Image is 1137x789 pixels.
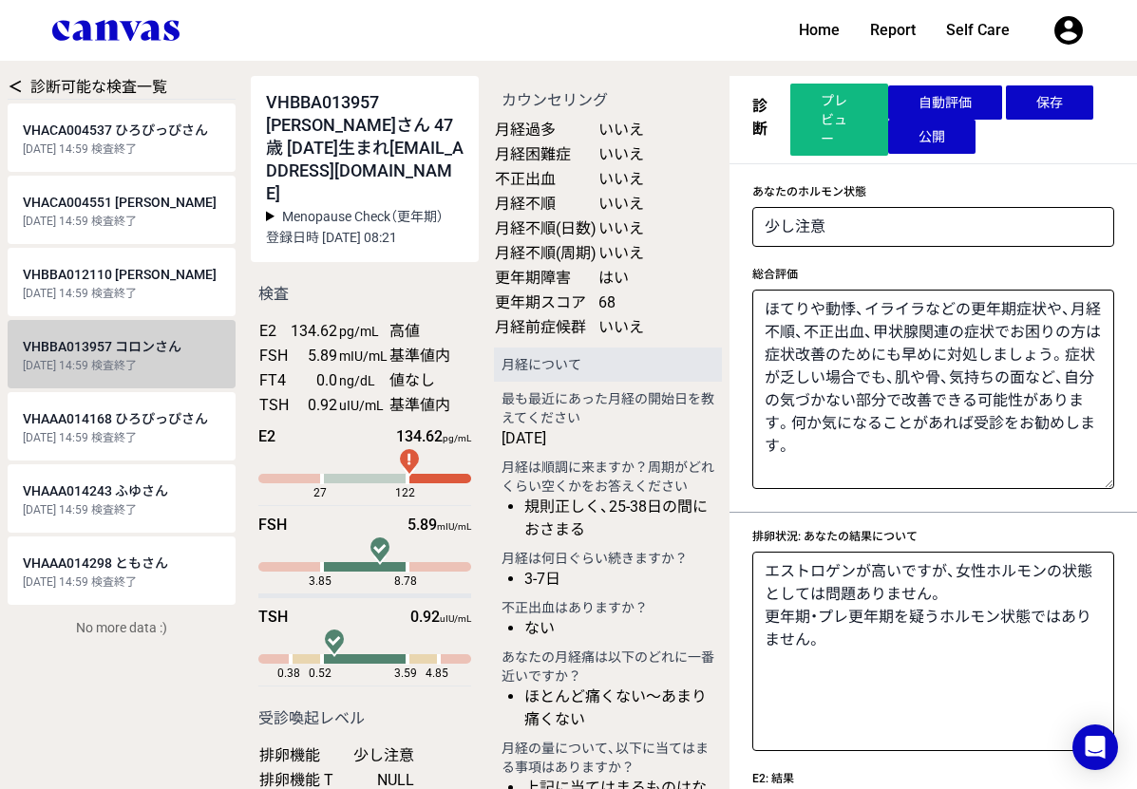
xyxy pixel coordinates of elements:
[388,393,451,418] td: 基準値内
[8,248,236,316] a: VHBBA012110 [PERSON_NAME] [DATE] 14:59 検査終了
[8,78,23,96] a: ＜
[258,606,410,629] div: TSH
[8,536,236,605] a: VHAAA014298 ともさん [DATE] 14:59 検査終了
[524,568,714,591] li: 3-7日
[494,549,722,568] h4: 月経は何日ぐらい続きますか？
[597,142,645,167] td: いいえ
[258,743,352,768] td: 排卵機能
[23,483,168,498] span: VHAAA014243 ふゆさん
[352,743,415,768] td: 少し注意
[494,458,722,496] h4: 月経は順調に来ますか？周期がどれくらい空くかをお答えください
[338,344,388,368] td: mIU/mL
[258,368,290,393] td: FT4
[494,118,597,142] td: 月経過多
[396,425,471,448] div: 134.62
[23,339,181,354] span: VHBBA013957 コロンさん
[1072,724,1118,770] div: Open Intercom Messenger
[862,19,923,42] a: Report
[23,574,220,590] div: [DATE] 14:59 検査終了
[313,484,327,501] span: 27
[23,195,217,210] span: VHACA004551 [PERSON_NAME]
[8,609,236,648] div: No more data :)
[309,573,332,590] span: 3.85
[524,617,714,640] li: ない
[8,76,236,100] div: 診断可能な検査一覧
[8,103,236,172] a: VHACA004537 ひろぴっぴさん [DATE] 14:59 検査終了
[394,573,417,590] span: 8.78
[752,95,775,141] h3: 診断
[494,427,722,450] div: [DATE]
[8,392,236,460] a: VHAAA014168 ひろぴっぴさん [DATE] 14:59 検査終了
[8,464,236,533] a: VHAAA014243 ふゆさん [DATE] 14:59 検査終了
[494,348,722,382] h3: 月経について
[388,368,451,393] td: 値なし
[258,319,290,344] td: E2
[597,118,645,142] td: いいえ
[266,138,464,203] span: [EMAIL_ADDRESS][DOMAIN_NAME]
[790,84,887,156] a: プレビュー
[338,368,388,393] td: ng/dL
[597,192,645,216] td: いいえ
[1052,13,1086,47] button: User menu
[494,389,722,427] h4: 最も最近にあった月経の開始日を教えてください
[290,319,338,344] td: 134.62
[23,214,220,229] div: [DATE] 14:59 検査終了
[23,502,220,517] div: [DATE] 14:59 検査終了
[597,241,645,266] td: いいえ
[494,192,597,216] td: 月経不順
[290,344,338,368] td: 5.89
[888,85,1002,120] button: 自動評価
[395,484,415,501] span: 122
[23,430,220,445] div: [DATE] 14:59 検査終了
[8,320,236,388] a: VHBBA013957 コロンさん [DATE] 14:59 検査終了
[597,315,645,340] td: いいえ
[494,598,722,617] h4: 不正出血はありますか？
[426,665,448,682] span: 4.85
[597,216,645,241] td: いいえ
[309,665,332,682] span: 0.52
[290,368,338,393] td: 0.0
[282,209,444,224] span: Menopause Check（更年期）
[277,665,300,682] span: 0.38
[394,665,417,682] span: 3.59
[23,141,220,157] div: [DATE] 14:59 検査終了
[524,496,714,541] li: 規則正しく、25-38日の間におさまる
[524,686,714,731] li: ほとんど痛くない〜あまり痛くない
[494,84,722,118] h2: カウンセリング
[266,205,464,247] summary: Menopause Check（更年期） 登録日時 [DATE] 08:21
[440,613,471,624] span: uIU/mL
[494,241,597,266] td: 月経不順(周期)
[437,521,471,532] span: mIU/mL
[23,267,217,282] span: VHBBA012110 [PERSON_NAME]
[23,122,208,138] span: VHACA004537 ひろぴっぴさん
[410,606,471,629] div: 0.92
[1006,85,1093,120] button: 保存
[251,702,479,736] h2: 受診喚起レベル
[494,266,597,291] td: 更年期障害
[597,266,645,291] td: はい
[23,411,208,426] span: VHAAA014168 ひろぴっぴさん
[888,120,976,154] button: 公開
[494,167,597,192] td: 不正出血
[23,555,168,571] span: VHAAA014298 ともさん
[258,425,396,448] div: E2
[494,315,597,340] td: 月経前症候群
[494,291,597,315] td: 更年期スコア
[258,344,290,368] td: FSH
[338,319,388,344] td: pg/mL
[752,267,798,282] label: 総合評価
[258,514,407,536] div: FSH
[23,358,220,373] div: [DATE] 14:59 検査終了
[443,433,471,443] span: pg/mL
[752,771,794,786] label: E2: 結果
[752,184,866,199] label: あなたのホルモン状態
[266,228,464,247] p: 登録日時 [DATE] 08:21
[494,648,722,686] h4: あなたの月経痛は以下のどれに一番近いですか？
[494,142,597,167] td: 月経困難症
[388,344,451,368] td: 基準値内
[791,19,847,42] a: Home
[290,393,338,418] td: 0.92
[266,91,464,205] div: VHBBA013957 [PERSON_NAME]さん 47 歳 [DATE]生まれ
[597,291,645,315] td: 68
[752,529,918,544] label: 排卵状況: あなたの結果について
